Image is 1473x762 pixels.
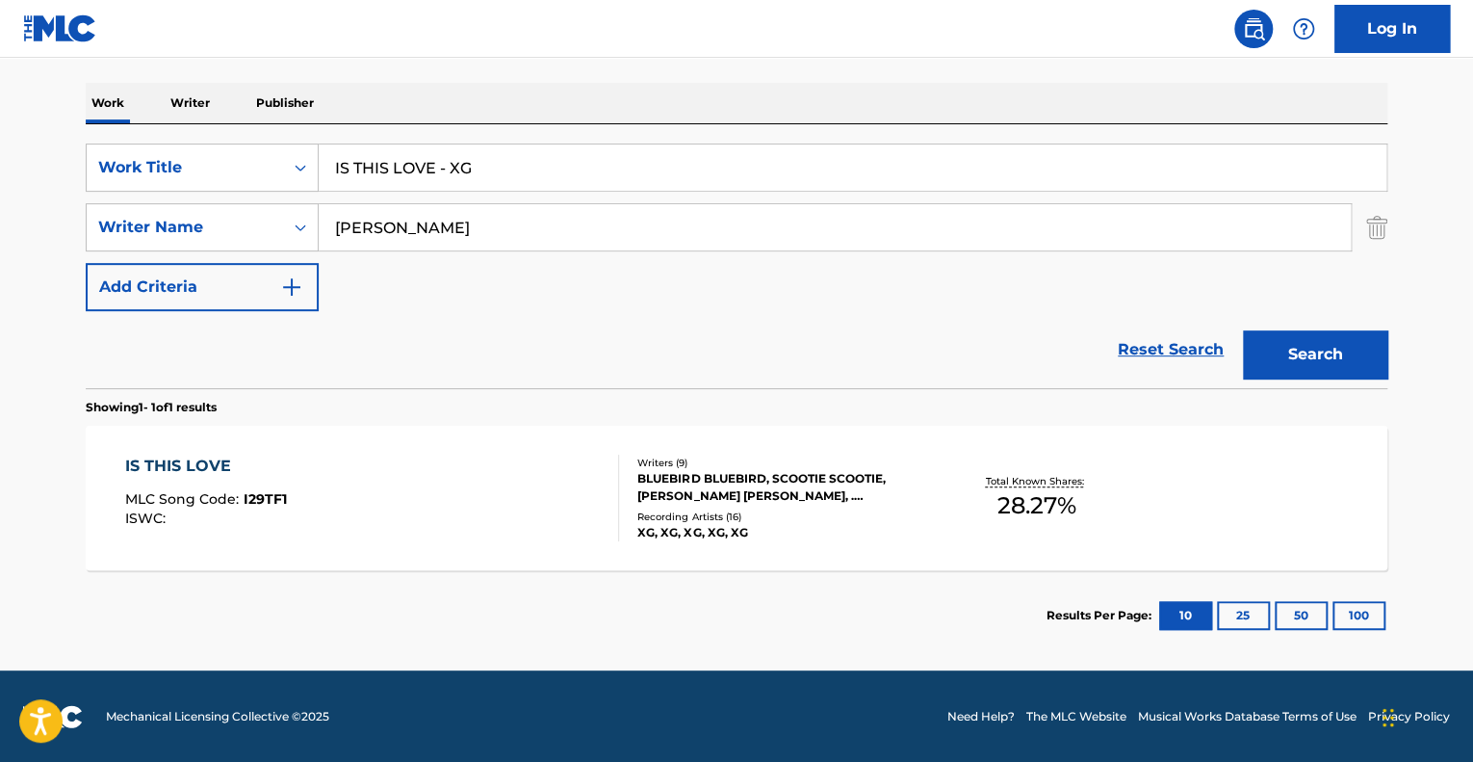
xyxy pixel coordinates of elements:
img: 9d2ae6d4665cec9f34b9.svg [280,276,303,299]
div: Recording Artists ( 16 ) [637,510,928,524]
div: Writer Name [98,216,271,239]
button: Add Criteria [86,263,319,311]
p: Results Per Page: [1047,607,1156,624]
button: 25 [1217,601,1270,630]
a: Reset Search [1108,328,1233,371]
a: IS THIS LOVEMLC Song Code:I29TF1ISWC:Writers (9)BLUEBIRD BLUEBIRD, SCOOTIE SCOOTIE, [PERSON_NAME]... [86,426,1387,570]
span: ISWC : [125,510,170,527]
a: Need Help? [947,708,1015,725]
div: XG, XG, XG, XG, XG [637,524,928,541]
div: Drag [1383,689,1394,747]
div: Help [1284,10,1323,48]
div: Work Title [98,156,271,179]
a: Privacy Policy [1368,708,1450,725]
a: The MLC Website [1026,708,1126,725]
img: logo [23,705,83,728]
p: Publisher [250,83,320,123]
a: Log In [1334,5,1450,53]
button: Search [1243,330,1387,379]
div: BLUEBIRD BLUEBIRD, SCOOTIE SCOOTIE, [PERSON_NAME] [PERSON_NAME], . CHANCELLOR, [PERSON_NAME], [PE... [637,470,928,505]
span: MLC Song Code : [125,490,244,508]
div: Writers ( 9 ) [637,456,928,470]
a: Public Search [1234,10,1273,48]
p: Total Known Shares: [985,474,1088,488]
p: Work [86,83,130,123]
img: search [1242,17,1265,40]
p: Showing 1 - 1 of 1 results [86,399,217,416]
span: 28.27 % [997,488,1076,523]
p: Writer [165,83,216,123]
span: Mechanical Licensing Collective © 2025 [106,708,329,725]
button: 100 [1332,601,1385,630]
form: Search Form [86,144,1387,388]
img: Delete Criterion [1366,203,1387,251]
a: Musical Works Database Terms of Use [1138,708,1357,725]
img: help [1292,17,1315,40]
button: 50 [1275,601,1328,630]
iframe: Chat Widget [1377,670,1473,762]
div: IS THIS LOVE [125,455,287,478]
img: MLC Logo [23,14,97,42]
span: I29TF1 [244,490,287,508]
button: 10 [1159,601,1212,630]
